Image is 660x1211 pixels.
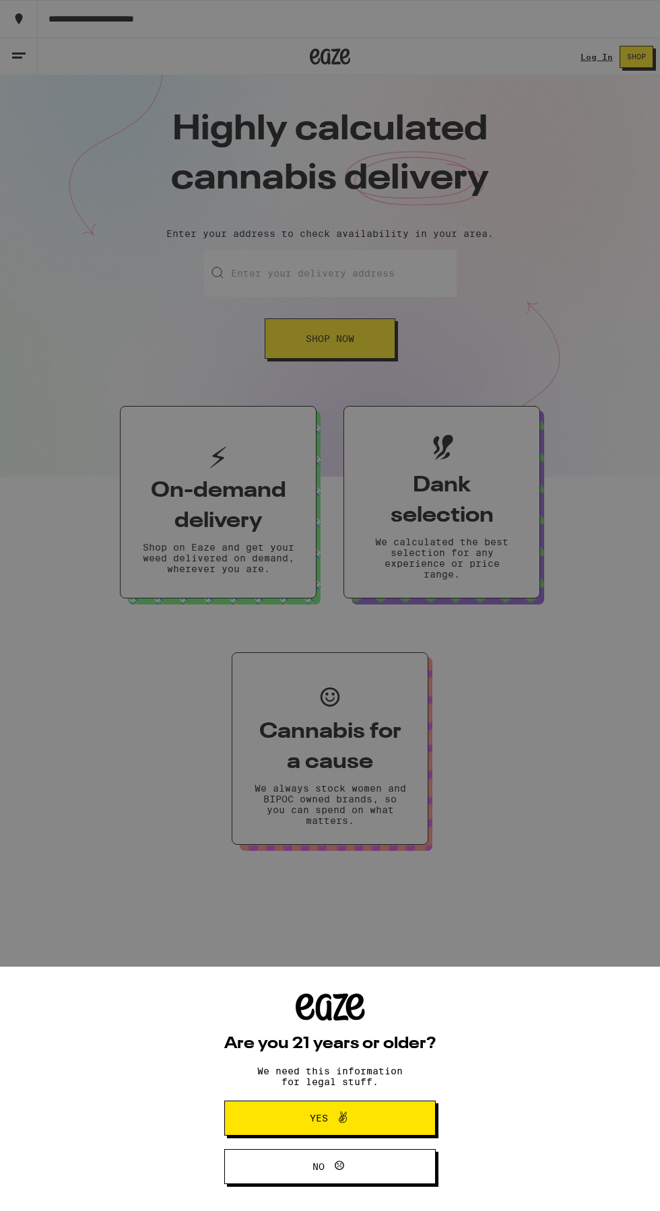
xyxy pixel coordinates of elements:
h2: Are you 21 years or older? [224,1036,436,1052]
span: Yes [310,1113,328,1123]
span: No [312,1162,325,1171]
button: No [224,1149,436,1184]
p: We need this information for legal stuff. [246,1066,414,1087]
button: Yes [224,1101,436,1136]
